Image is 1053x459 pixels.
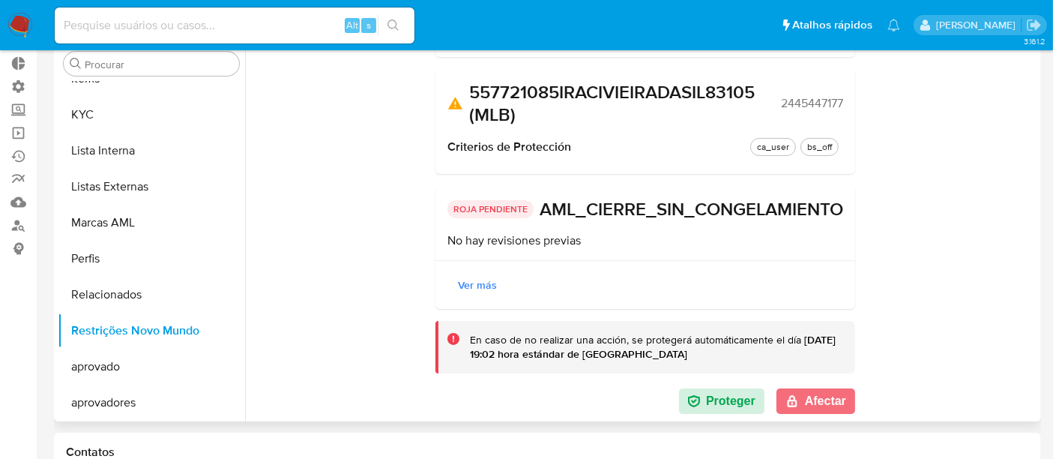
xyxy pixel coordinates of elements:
button: Marcas AML [58,205,245,241]
input: Pesquise usuários ou casos... [55,16,414,35]
button: Procurar [70,58,82,70]
p: alexandra.macedo@mercadolivre.com [936,18,1021,32]
a: Notificações [887,19,900,31]
button: search-icon [378,15,408,36]
span: s [366,18,371,32]
button: KYC [58,97,245,133]
span: Alt [346,18,358,32]
span: Atalhos rápidos [792,17,872,33]
button: Relacionados [58,277,245,313]
input: Procurar [85,58,233,71]
button: Perfis [58,241,245,277]
button: aprovadores [58,385,245,421]
a: Sair [1026,17,1042,33]
button: Restrições Novo Mundo [58,313,245,349]
button: Listas Externas [58,169,245,205]
button: Lista Interna [58,133,245,169]
span: 3.161.2 [1024,35,1046,47]
button: aprovado [58,349,245,385]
